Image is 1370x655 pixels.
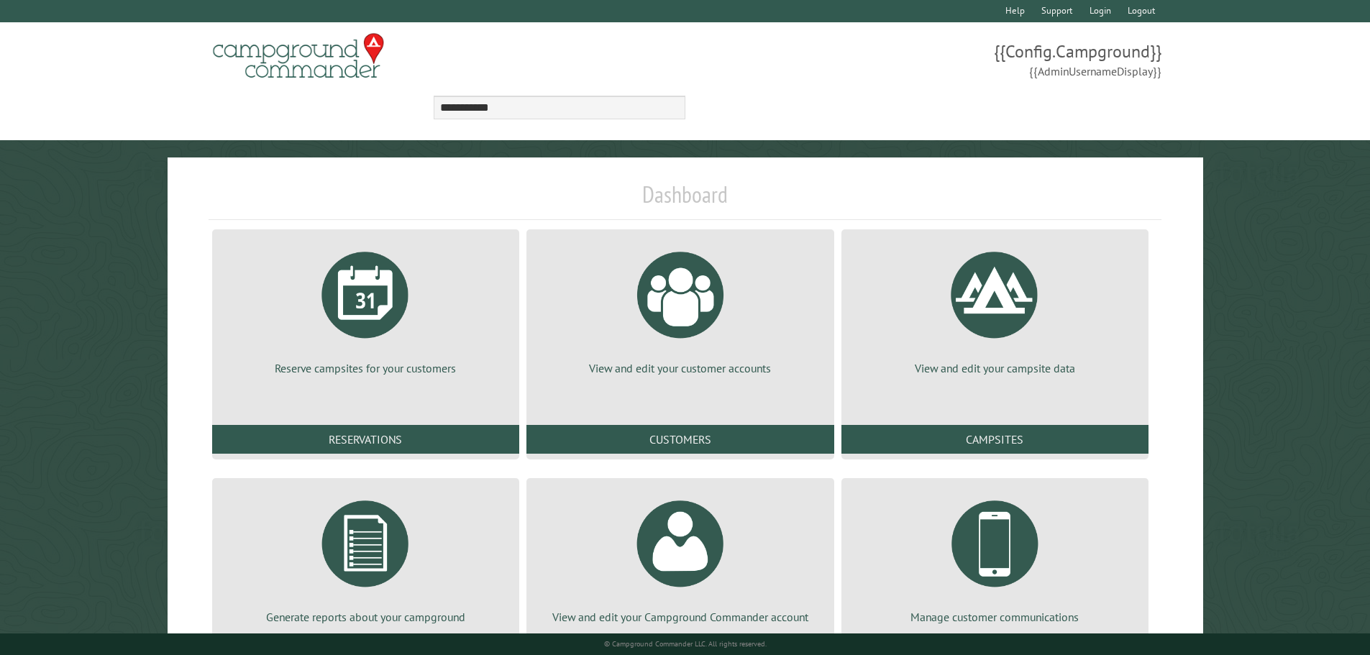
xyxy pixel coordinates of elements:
[859,360,1131,376] p: View and edit your campsite data
[229,360,502,376] p: Reserve campsites for your customers
[544,609,816,625] p: View and edit your Campground Commander account
[859,241,1131,376] a: View and edit your campsite data
[229,609,502,625] p: Generate reports about your campground
[229,490,502,625] a: Generate reports about your campground
[544,490,816,625] a: View and edit your Campground Commander account
[229,241,502,376] a: Reserve campsites for your customers
[859,490,1131,625] a: Manage customer communications
[604,639,767,649] small: © Campground Commander LLC. All rights reserved.
[544,360,816,376] p: View and edit your customer accounts
[841,425,1148,454] a: Campsites
[544,241,816,376] a: View and edit your customer accounts
[526,425,834,454] a: Customers
[209,28,388,84] img: Campground Commander
[859,609,1131,625] p: Manage customer communications
[212,425,519,454] a: Reservations
[685,40,1162,80] span: {{Config.Campground}} {{AdminUsernameDisplay}}
[209,180,1162,220] h1: Dashboard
